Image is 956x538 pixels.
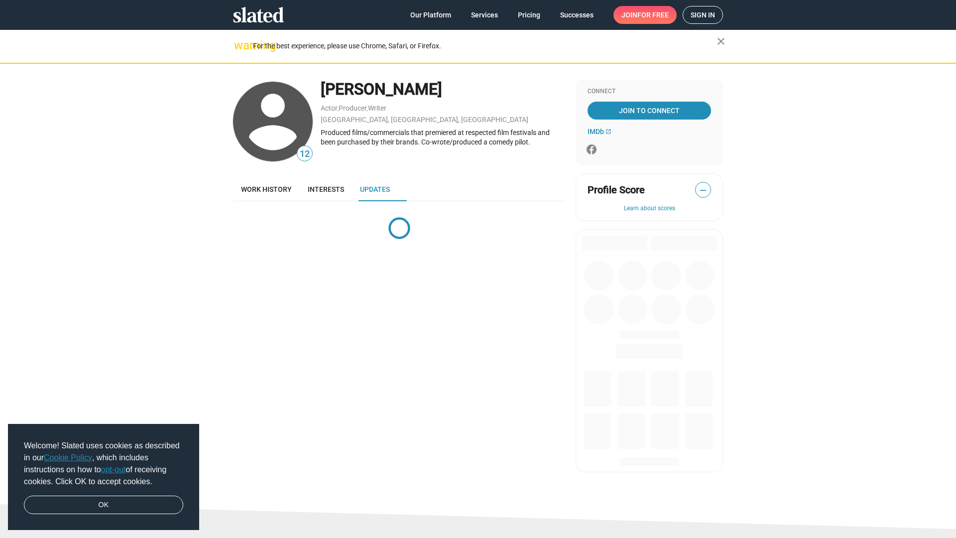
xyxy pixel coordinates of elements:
button: Learn about scores [588,205,711,213]
a: Join To Connect [588,102,711,120]
a: Joinfor free [613,6,677,24]
a: dismiss cookie message [24,496,183,515]
a: [GEOGRAPHIC_DATA], [GEOGRAPHIC_DATA], [GEOGRAPHIC_DATA] [321,116,528,124]
mat-icon: close [715,35,727,47]
div: Produced films/commercials that premiered at respected film festivals and been purchased by their... [321,128,566,146]
span: Work history [241,185,292,193]
a: Sign in [683,6,723,24]
span: for free [637,6,669,24]
a: opt-out [101,465,126,474]
a: Cookie Policy [44,453,92,462]
span: Successes [560,6,594,24]
span: Pricing [518,6,540,24]
div: For the best experience, please use Chrome, Safari, or Firefox. [253,39,717,53]
span: Sign in [691,6,715,23]
a: Services [463,6,506,24]
a: Work history [233,177,300,201]
a: Writer [368,104,386,112]
span: Profile Score [588,183,645,197]
a: Actor [321,104,338,112]
div: [PERSON_NAME] [321,79,566,100]
mat-icon: warning [234,39,246,51]
span: — [696,184,711,197]
a: Interests [300,177,352,201]
a: Our Platform [402,6,459,24]
span: Interests [308,185,344,193]
span: , [338,106,339,112]
a: Producer [339,104,367,112]
div: cookieconsent [8,424,199,531]
span: Join To Connect [590,102,709,120]
span: , [367,106,368,112]
span: Join [621,6,669,24]
div: Connect [588,88,711,96]
span: Welcome! Slated uses cookies as described in our , which includes instructions on how to of recei... [24,440,183,488]
span: IMDb [588,128,604,135]
mat-icon: open_in_new [605,129,611,134]
a: Successes [552,6,601,24]
a: Updates [352,177,398,201]
span: 12 [297,147,312,161]
a: Pricing [510,6,548,24]
span: Our Platform [410,6,451,24]
a: IMDb [588,128,611,135]
span: Updates [360,185,390,193]
span: Services [471,6,498,24]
